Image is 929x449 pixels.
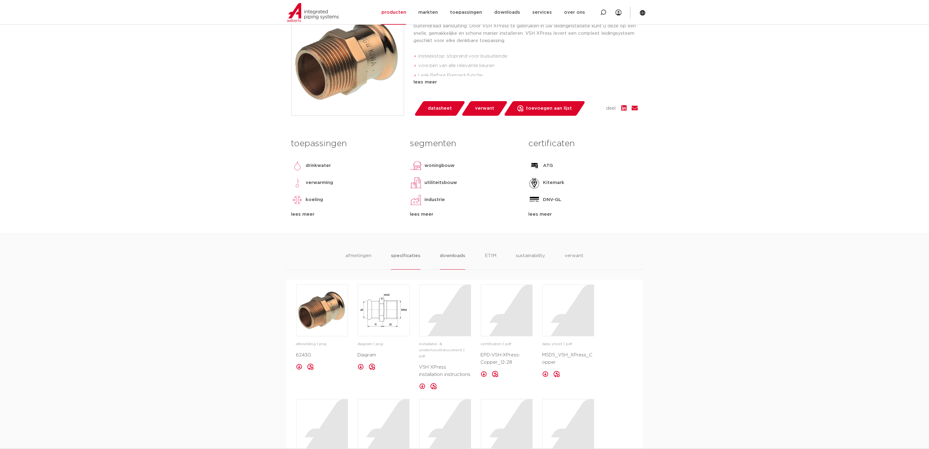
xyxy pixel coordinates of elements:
span: toevoegen aan lijst [526,104,572,113]
li: afmetingen [346,252,371,270]
li: verwant [565,252,583,270]
img: ATG [528,160,541,172]
img: image for 6243G [296,285,348,336]
p: certificaten | pdf [481,341,533,347]
p: Diagram [358,352,410,359]
img: Kitemark [528,177,541,189]
p: woningbouw [424,162,455,169]
img: drinkwater [291,160,303,172]
div: lees meer [291,211,401,218]
p: drinkwater [306,162,331,169]
span: deel: [606,105,617,112]
li: sustainability [516,252,545,270]
p: EPD-VSH-XPress-Copper_12-28 [481,352,533,366]
li: Leak Before Pressed-functie [419,71,638,80]
p: industrie [424,196,445,203]
div: lees meer [414,79,638,86]
li: voorzien van alle relevante keuren [419,61,638,71]
li: specificaties [391,252,420,270]
img: woningbouw [410,160,422,172]
span: verwant [475,104,494,113]
span: datasheet [428,104,452,113]
p: MSDS_VSH_XPress_Copper [542,352,594,366]
h3: certificaten [528,138,638,150]
p: 6243G [296,352,348,359]
a: datasheet [414,101,466,116]
div: lees meer [528,211,638,218]
p: VSH XPress installation instructions [419,364,471,378]
h3: segmenten [410,138,519,150]
p: utiliteitsbouw [424,179,457,186]
p: ATG [543,162,553,169]
p: installatie- & onderhoudsdocument | pdf [419,341,471,359]
img: DNV-GL [528,194,541,206]
img: Product Image for VSH XPress Koper overgang FM 22xR3/4" [292,3,404,115]
p: koeling [306,196,323,203]
img: image for Diagram [358,285,409,336]
img: verwarming [291,177,303,189]
h3: toepassingen [291,138,401,150]
p: diagram | png [358,341,410,347]
div: lees meer [410,211,519,218]
p: DNV-GL [543,196,561,203]
img: industrie [410,194,422,206]
a: verwant [461,101,508,116]
img: utiliteitsbouw [410,177,422,189]
li: downloads [440,252,465,270]
p: verwarming [306,179,333,186]
p: Kitemark [543,179,564,186]
p: data sheet | pdf [542,341,594,347]
p: De VSH XPress 6243G is een rechte overgangskoppeling van brons met een pers en een buitendraad aa... [414,15,638,44]
p: afbeelding | png [296,341,348,347]
li: insteekstop: stoprand voor buisuiteinde [419,51,638,61]
li: ETIM [485,252,496,270]
img: koeling [291,194,303,206]
a: image for Diagram [358,285,410,336]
